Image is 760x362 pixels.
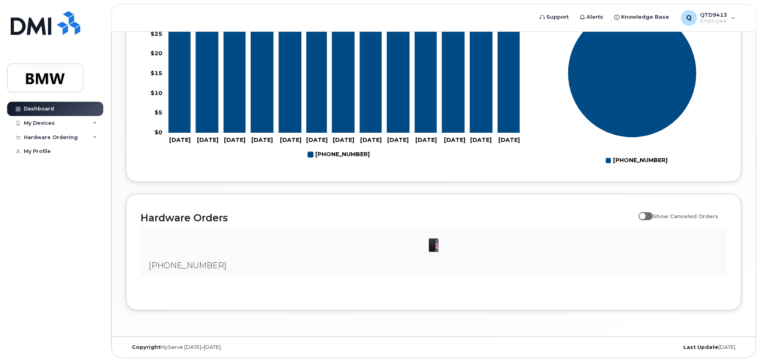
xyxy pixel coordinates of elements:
tspan: $20 [150,50,162,57]
iframe: Messenger Launcher [725,327,754,356]
tspan: [DATE] [360,136,382,143]
tspan: [DATE] [169,136,191,143]
tspan: $5 [154,109,162,116]
strong: Last Update [683,344,718,350]
tspan: [DATE] [387,136,409,143]
tspan: [DATE] [333,136,354,143]
a: Alerts [574,9,609,25]
g: 864-991-7426 [169,13,519,133]
tspan: [DATE] [444,136,465,143]
tspan: $15 [150,70,162,77]
g: Series [568,8,697,137]
div: MyServe [DATE]–[DATE] [126,344,331,350]
span: Alerts [586,13,603,21]
img: iPhone_11.jpg [426,237,442,253]
tspan: [DATE] [306,136,328,143]
strong: Copyright [132,344,160,350]
span: QTD9413 [700,12,727,18]
g: Chart [568,8,697,167]
tspan: [DATE] [280,136,301,143]
tspan: [DATE] [251,136,273,143]
span: Show Canceled Orders [653,213,718,219]
g: Legend [606,154,667,167]
input: Show Canceled Orders [638,209,645,215]
span: Employee [700,18,727,24]
a: Support [534,9,574,25]
tspan: [DATE] [197,136,218,143]
span: Q [686,13,692,23]
div: QTD9413 [675,10,741,26]
div: [DATE] [536,344,741,350]
tspan: [DATE] [415,136,437,143]
span: Knowledge Base [621,13,669,21]
tspan: $25 [150,30,162,37]
a: Knowledge Base [609,9,675,25]
span: Support [546,13,569,21]
span: [PHONE_NUMBER] [149,261,226,270]
tspan: [DATE] [470,136,492,143]
tspan: $0 [154,129,162,136]
tspan: [DATE] [498,136,520,143]
h2: Hardware Orders [141,212,635,224]
g: 864-991-7426 [308,148,370,161]
tspan: [DATE] [224,136,245,143]
tspan: $10 [150,89,162,96]
g: Legend [308,148,370,161]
